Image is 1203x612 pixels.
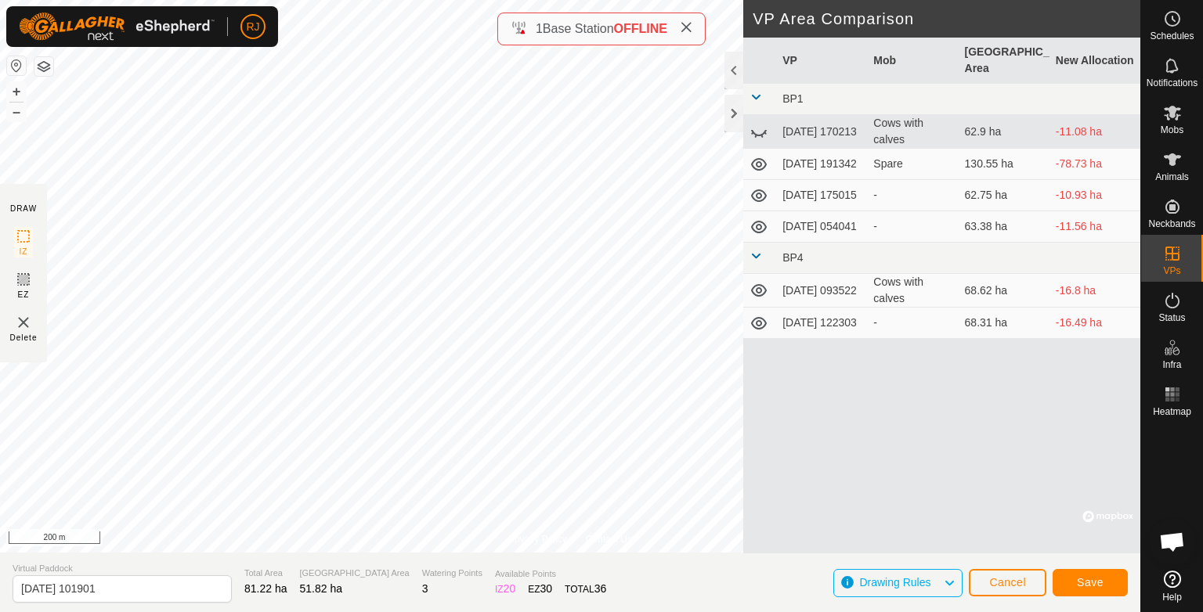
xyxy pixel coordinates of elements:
[1153,407,1191,416] span: Heatmap
[873,156,952,172] div: Spare
[959,38,1049,84] th: [GEOGRAPHIC_DATA] Area
[1049,38,1140,84] th: New Allocation
[873,218,952,235] div: -
[246,19,259,35] span: RJ
[873,274,952,307] div: Cows with calves
[528,581,552,597] div: EZ
[1049,115,1140,149] td: -11.08 ha
[776,115,867,149] td: [DATE] 170213
[1149,518,1196,565] div: Open chat
[1049,180,1140,211] td: -10.93 ha
[586,532,632,546] a: Contact Us
[300,567,410,580] span: [GEOGRAPHIC_DATA] Area
[959,211,1049,243] td: 63.38 ha
[1049,308,1140,339] td: -16.49 ha
[776,274,867,308] td: [DATE] 093522
[7,82,26,101] button: +
[1148,219,1195,229] span: Neckbands
[19,13,215,41] img: Gallagher Logo
[1049,211,1140,243] td: -11.56 ha
[244,582,287,595] span: 81.22 ha
[300,582,343,595] span: 51.82 ha
[1077,576,1104,589] span: Save
[859,576,930,589] span: Drawing Rules
[244,567,287,580] span: Total Area
[989,576,1026,589] span: Cancel
[1053,569,1128,596] button: Save
[7,56,26,75] button: Reset Map
[867,38,958,84] th: Mob
[14,313,33,332] img: VP
[536,22,543,35] span: 1
[776,211,867,243] td: [DATE] 054041
[504,582,516,595] span: 20
[422,567,482,580] span: Watering Points
[873,315,952,331] div: -
[7,103,26,121] button: –
[1158,313,1185,322] span: Status
[873,115,952,148] div: Cows with calves
[959,115,1049,149] td: 62.9 ha
[1049,149,1140,180] td: -78.73 ha
[1141,564,1203,608] a: Help
[1147,78,1198,88] span: Notifications
[1150,31,1194,41] span: Schedules
[614,22,667,35] span: OFFLINE
[1049,274,1140,308] td: -16.8 ha
[782,251,803,264] span: BP4
[422,582,428,595] span: 3
[1162,592,1182,602] span: Help
[776,149,867,180] td: [DATE] 191342
[776,180,867,211] td: [DATE] 175015
[969,569,1046,596] button: Cancel
[1163,266,1180,275] span: VPs
[34,57,53,76] button: Map Layers
[508,532,567,546] a: Privacy Policy
[565,581,606,597] div: TOTAL
[959,149,1049,180] td: 130.55 ha
[1162,360,1181,369] span: Infra
[873,187,952,203] div: -
[543,22,614,35] span: Base Station
[1155,172,1189,182] span: Animals
[782,92,803,105] span: BP1
[776,308,867,339] td: [DATE] 122303
[540,582,553,595] span: 30
[20,246,28,257] span: IZ
[959,180,1049,211] td: 62.75 ha
[10,332,38,344] span: Delete
[495,581,515,597] div: IZ
[18,289,30,301] span: EZ
[959,274,1049,308] td: 68.62 ha
[959,308,1049,339] td: 68.31 ha
[495,567,606,581] span: Available Points
[753,9,1140,28] h2: VP Area Comparison
[776,38,867,84] th: VP
[10,203,37,214] div: DRAW
[13,562,232,575] span: Virtual Paddock
[594,582,607,595] span: 36
[1161,125,1183,135] span: Mobs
